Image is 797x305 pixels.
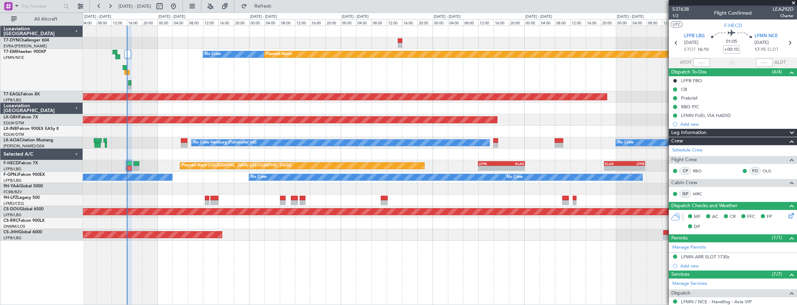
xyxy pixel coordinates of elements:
a: LX-AOACitation Mustang [3,138,53,142]
a: LFPB/LBG [3,212,22,218]
div: 04:00 [172,19,188,25]
span: T7-EMI [3,50,17,54]
div: LFPB FBO [681,78,702,84]
a: [PERSON_NAME]/QSA [3,143,45,149]
a: Manage Services [672,280,707,287]
span: AC [712,213,718,220]
div: 00:00 [157,19,173,25]
span: CS-JHH [3,230,18,234]
a: F-HECDFalcon 7X [3,161,38,165]
span: Refresh [248,4,278,9]
div: 20:00 [509,19,524,25]
div: LFMN FUEL VIA HADID [681,112,731,118]
div: 08:00 [280,19,295,25]
span: LX-AOA [3,138,20,142]
span: ELDT [767,46,779,53]
button: Refresh [238,1,280,12]
div: CB [681,86,687,92]
div: 04:00 [631,19,647,25]
a: OLG [763,168,778,174]
a: LX-INBFalcon 900EX EASy II [3,127,59,131]
div: [DATE] - [DATE] [158,14,185,20]
span: T7-DYN [3,38,19,42]
span: Services [671,271,689,279]
div: - [502,166,524,170]
div: LFPB [479,162,501,166]
div: 04:00 [264,19,280,25]
div: 08:00 [96,19,111,25]
div: 00:00 [341,19,356,25]
div: [DATE] - [DATE] [434,14,461,20]
div: No Crew [618,138,634,148]
a: LFPB/LBG [3,97,22,103]
div: Planned Maint [GEOGRAPHIC_DATA] ([GEOGRAPHIC_DATA]) [182,161,292,171]
span: LEA292D [773,6,794,13]
span: Permits [671,234,688,242]
div: 08:00 [555,19,570,25]
a: RBO [693,168,709,174]
div: RBO PIC [681,104,699,110]
div: 16:00 [310,19,325,25]
a: LFPB/LBG [3,166,22,172]
div: CP [680,167,691,175]
span: CS-DOU [3,207,20,211]
span: Dispatch [671,289,690,297]
div: [DATE] - [DATE] [525,14,552,20]
span: T7-EAGL [3,92,21,96]
span: F-HECD [3,161,19,165]
span: LFMN NCE [755,33,778,40]
div: No Crew [205,49,221,60]
div: Flight Confirmed [714,9,752,17]
span: Crew [671,137,683,145]
span: MF [694,213,701,220]
span: ATOT [680,59,691,66]
button: UTC [671,21,683,28]
button: All Aircraft [8,14,76,25]
div: [DATE] - [DATE] [250,14,277,20]
span: (7/7) [772,271,782,278]
a: LFPB/LBG [3,235,22,241]
a: T7-DYNChallenger 604 [3,38,49,42]
div: 12:00 [387,19,402,25]
input: Trip Number [21,1,61,11]
span: 9H-YAA [3,184,19,188]
div: 12:00 [662,19,677,25]
a: 9H-LPZLegacy 500 [3,196,40,200]
div: 16:00 [127,19,142,25]
div: 00:00 [249,19,264,25]
div: 20:00 [234,19,249,25]
div: [DATE] - [DATE] [84,14,111,20]
div: Add new [680,263,794,269]
div: 12:00 [295,19,310,25]
div: [DATE] - [DATE] [617,14,644,20]
div: 16:00 [402,19,417,25]
div: 20:00 [601,19,616,25]
span: All Aircraft [18,17,73,22]
div: - [625,166,644,170]
input: --:-- [693,58,710,67]
span: F-HECD [724,22,742,29]
a: CS-DOUGlobal 6500 [3,207,44,211]
div: 16:00 [494,19,509,25]
a: EDLW/DTM [3,132,24,137]
div: ISP [680,190,691,198]
a: Manage Permits [672,244,706,251]
a: CS-RRCFalcon 900LX [3,219,45,223]
div: No Crew [507,172,523,182]
div: 04:00 [356,19,371,25]
span: Dispatch Checks and Weather [671,202,737,210]
div: 12:00 [570,19,586,25]
div: 04:00 [540,19,555,25]
div: [DATE] - [DATE] [342,14,369,20]
span: (4/4) [772,68,782,76]
div: No Crew [251,172,267,182]
a: LFMN/NCE [3,55,24,60]
a: MRC [693,191,709,197]
span: [DATE] [684,39,698,46]
div: - [605,166,625,170]
a: EDLW/DTM [3,120,24,126]
span: Flight Crew [671,156,697,164]
div: LFPB [625,162,644,166]
a: 9H-YAAGlobal 5000 [3,184,43,188]
div: 12:00 [203,19,218,25]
